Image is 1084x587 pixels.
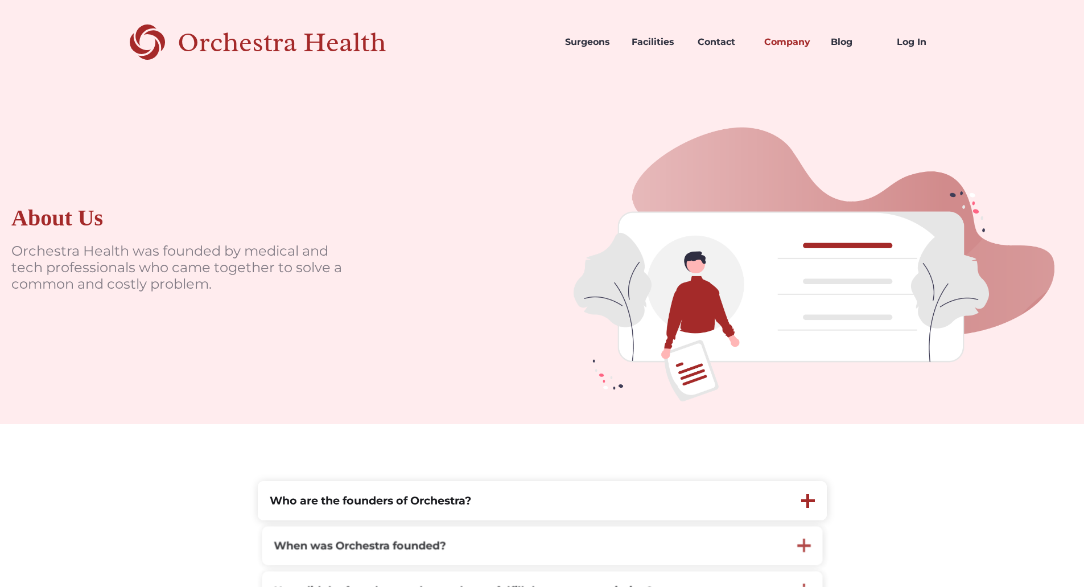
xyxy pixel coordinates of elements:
a: Log In [888,23,954,61]
a: Blog [822,23,888,61]
strong: Who are the founders of Orchestra? [270,494,471,507]
img: doctors [542,84,1084,424]
a: Contact [689,23,755,61]
div: About Us [11,204,103,232]
a: Surgeons [556,23,623,61]
div: Orchestra Health [178,31,426,54]
p: Orchestra Health was founded by medical and tech professionals who came together to solve a commo... [11,243,353,292]
a: Facilities [623,23,689,61]
a: Company [755,23,822,61]
strong: When was Orchestra founded? [274,539,446,552]
a: home [130,23,426,61]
